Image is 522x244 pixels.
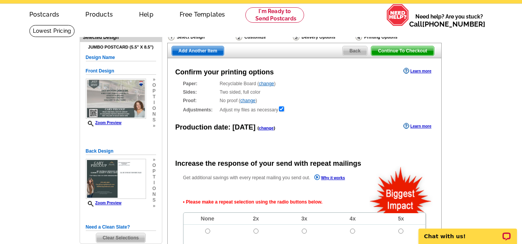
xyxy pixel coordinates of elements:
[183,106,218,113] strong: Adjustments:
[175,158,361,169] div: Increase the response of your send with repeat mailings
[386,4,409,26] img: help
[172,46,224,56] span: Add Another Item
[183,80,218,87] strong: Paper:
[152,163,156,168] span: o
[342,46,367,56] a: Back
[86,201,122,205] a: Zoom Preview
[183,97,426,104] div: No proof ( )
[183,192,426,212] span: • Please make a repeat selection using the radio buttons below.
[73,5,125,23] a: Products
[175,122,275,133] div: Production date:
[184,213,232,225] td: None
[96,233,145,242] span: Clear Selections
[152,77,156,82] span: »
[240,98,255,103] a: change
[280,213,328,225] td: 3x
[314,174,345,182] a: Why it works
[86,45,156,50] h4: Jumbo Postcard (5.5" x 8.5")
[86,224,156,231] h5: Need a Clean Slate?
[80,34,162,41] div: Selected Design
[175,67,274,77] div: Confirm your printing options
[86,79,146,119] img: small-thumb.jpg
[152,111,156,117] span: n
[292,33,355,43] div: Delivery Options
[152,203,156,209] span: »
[257,126,275,130] span: ( )
[152,100,156,106] span: i
[259,81,274,86] a: change
[86,121,122,125] a: Zoom Preview
[86,67,156,75] h5: Front Design
[377,213,425,225] td: 5x
[152,157,156,163] span: »
[152,186,156,192] span: o
[236,34,242,40] img: Customize
[235,33,292,41] div: Customize
[152,82,156,88] span: o
[293,34,299,40] img: Delivery Options
[167,33,235,43] div: Select Design
[127,5,166,23] a: Help
[409,20,485,28] span: Call
[152,174,156,180] span: t
[152,168,156,174] span: p
[152,106,156,111] span: o
[422,20,485,28] a: [PHONE_NUMBER]
[355,33,422,43] div: Printing Options
[152,192,156,197] span: n
[413,220,522,244] iframe: LiveChat chat widget
[183,89,426,96] div: Two sided, full color
[152,180,156,186] span: i
[409,13,489,28] span: Need help? Are you stuck?
[167,5,238,23] a: Free Templates
[403,123,431,129] a: Learn more
[152,117,156,123] span: s
[183,106,426,113] div: Adjust my files as necessary
[233,123,256,131] span: [DATE]
[183,173,362,182] p: Get additional savings with every repeat mailing you send out.
[168,34,175,40] img: Select Design
[86,54,156,61] h5: Design Name
[369,166,433,213] img: biggestImpact.png
[328,213,377,225] td: 4x
[232,213,280,225] td: 2x
[86,148,156,155] h5: Back Design
[172,46,224,56] a: Add Another Item
[183,89,218,96] strong: Sides:
[259,126,274,130] a: change
[152,123,156,129] span: »
[183,97,218,104] strong: Proof:
[152,88,156,94] span: p
[152,94,156,100] span: t
[371,46,434,56] span: Continue To Checkout
[183,80,426,87] div: Recyclable Board ( )
[152,197,156,203] span: s
[17,5,72,23] a: Postcards
[355,34,362,40] img: Printing Options & Summary
[86,159,146,199] img: small-thumb.jpg
[403,68,431,74] a: Learn more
